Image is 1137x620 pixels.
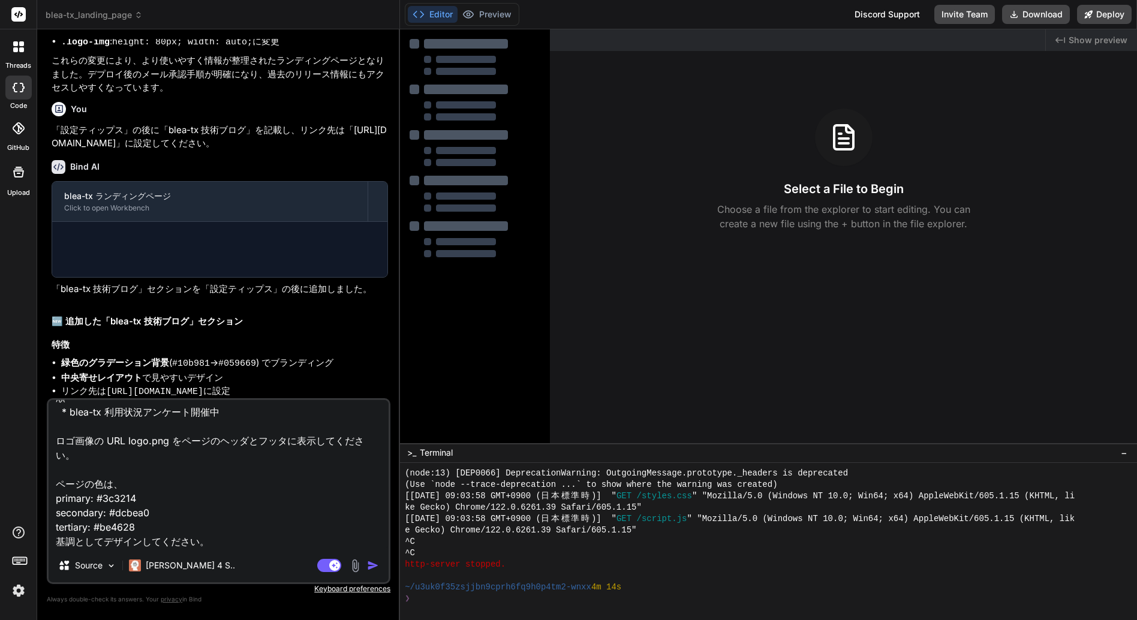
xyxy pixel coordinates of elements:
[52,124,388,151] p: 「設定ティップス」の後に「blea-tx 技術ブログ」を記載し、リンク先は「[URL][DOMAIN_NAME]」に設定してください。
[61,372,142,383] strong: 中央寄せレイアウト
[408,6,458,23] button: Editor
[218,359,256,369] code: #059669
[5,61,31,71] label: threads
[52,182,368,221] button: blea-tx ランディングページClick to open Workbench
[47,594,390,605] p: Always double-check its answers. Your in Bind
[7,188,30,198] label: Upload
[405,559,506,570] span: http-server stopped.
[405,582,591,593] span: ~/u3uk0f35zsjjbn9cprh6fq9h0p4tm2-wnxx
[46,9,143,21] span: blea-tx_landing_page
[129,559,141,571] img: Claude 4 Sonnet
[1121,447,1127,459] span: −
[52,54,388,95] p: これらの変更により、より使いやすく情報が整理されたランディングページとなりました。デプロイ後のメール承認手順が明確になり、過去のリリース情報にもアクセスしやすくなっています。
[692,490,1075,502] span: " "Mozilla/5.0 (Windows NT 10.0; Win64; x64) AppleWebKit/605.1.15 (KHTML, li
[106,387,203,397] code: [URL][DOMAIN_NAME]
[61,35,388,50] li: : に変更
[405,502,642,513] span: ke Gecko) Chrome/122.0.6261.39 Safari/605.1.15"
[458,6,516,23] button: Preview
[8,580,29,601] img: settings
[70,161,100,173] h6: Bind AI
[348,559,362,573] img: attachment
[71,103,87,115] h6: You
[616,513,631,525] span: GET
[1118,443,1130,462] button: −
[637,513,687,525] span: /script.js
[64,203,356,213] div: Click to open Workbench
[591,513,616,525] span: )] "
[61,357,169,368] strong: 緑色のグラデーション背景
[61,356,388,371] li: ( → ) でブランディング
[1002,5,1070,24] button: Download
[49,400,389,549] textarea: 「デプロイ・運用手順」は「クイックスタート(デプロイ・運用)」としてください。 リリース情報 v3.6.4 の記載に以下を記載。 * 解説 * 導入手順、削除手順 リリース情報 v3.7.0 の...
[591,582,621,593] span: 4m 14s
[7,143,29,153] label: GitHub
[541,490,591,502] span: 日本標準時
[934,5,995,24] button: Invite Team
[146,559,235,571] p: [PERSON_NAME] 4 S..
[407,447,416,459] span: >_
[1077,5,1132,24] button: Deploy
[637,490,692,502] span: /styles.css
[75,559,103,571] p: Source
[405,547,415,559] span: ^C
[591,490,616,502] span: )] "
[367,559,379,571] img: icon
[405,468,848,479] span: (node:13) [DEP0066] DeprecationWarning: OutgoingMessage.prototype._headers is deprecated
[709,202,978,231] p: Choose a file from the explorer to start editing. You can create a new file using the + button in...
[405,513,541,525] span: [[DATE] 09:03:58 GMT+0900 (
[61,371,388,385] li: で見やすいデザイン
[61,37,110,47] code: .logo-img
[47,584,390,594] p: Keyboard preferences
[784,180,904,197] h3: Select a File to Begin
[405,479,777,490] span: (Use `node --trace-deprecation ...` to show where the warning was created)
[106,561,116,571] img: Pick Models
[172,359,210,369] code: #10b981
[847,5,927,24] div: Discord Support
[420,447,453,459] span: Terminal
[1069,34,1127,46] span: Show preview
[52,315,388,329] h2: 🆕 追加した「blea-tx 技術ブログ」セクション
[161,595,182,603] span: privacy
[541,513,591,525] span: 日本標準時
[616,490,631,502] span: GET
[112,37,252,47] code: height: 80px; width: auto;
[405,536,415,547] span: ^C
[687,513,1075,525] span: " "Mozilla/5.0 (Windows NT 10.0; Win64; x64) AppleWebKit/605.1.15 (KHTML, lik
[64,190,356,202] div: blea-tx ランディングページ
[61,384,388,399] li: リンク先は に設定
[52,338,388,352] h3: 特徴
[52,282,388,296] p: 「blea-tx 技術ブログ」セクションを「設定ティップス」の後に追加しました。
[405,593,411,604] span: ❯
[10,101,27,111] label: code
[405,525,636,536] span: e Gecko) Chrome/122.0.6261.39 Safari/605.1.15"
[405,490,541,502] span: [[DATE] 09:03:58 GMT+0900 (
